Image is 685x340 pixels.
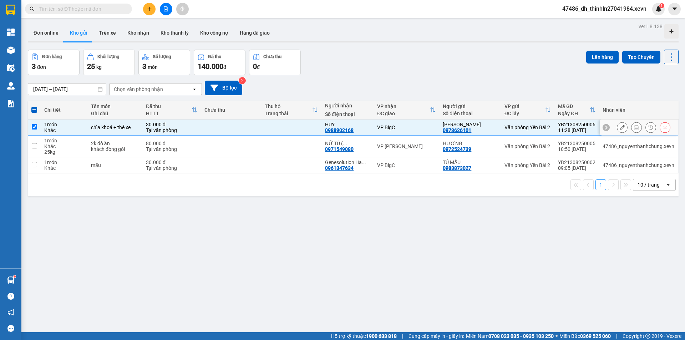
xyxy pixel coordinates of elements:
[343,141,347,146] span: ...
[91,125,139,130] div: chìa khoá + thẻ xe
[554,101,599,120] th: Toggle SortBy
[176,3,189,15] button: aim
[558,122,595,127] div: YB21308250006
[44,107,84,113] div: Chi tiết
[148,64,158,70] span: món
[14,275,16,278] sup: 1
[160,3,172,15] button: file-add
[205,81,242,95] button: Bộ lọc
[180,6,185,11] span: aim
[331,332,397,340] span: Hỗ trợ kỹ thuật:
[362,159,366,165] span: ...
[146,146,197,152] div: Tại văn phòng
[504,143,551,149] div: Văn phòng Yên Bái 2
[7,46,15,54] img: warehouse-icon
[122,24,155,41] button: Kho nhận
[37,64,46,70] span: đơn
[7,293,14,300] span: question-circle
[443,141,497,146] div: HƯƠNG
[558,103,590,109] div: Mã GD
[558,159,595,165] div: YB21308250002
[443,159,497,165] div: TÚ MẪU
[142,101,201,120] th: Toggle SortBy
[44,159,84,165] div: 1 món
[443,122,497,127] div: anh minh
[146,165,197,171] div: Tại văn phòng
[603,107,674,113] div: Nhân viên
[44,127,84,133] div: Khác
[660,3,663,8] span: 1
[603,143,674,149] div: 47486_nguyenthanhchung.xevn
[325,165,354,171] div: 0961347634
[409,332,464,340] span: Cung cấp máy in - giấy in:
[147,6,152,11] span: plus
[586,51,619,64] button: Lên hàng
[28,24,64,41] button: Đơn online
[558,165,595,171] div: 09:05 [DATE]
[501,101,554,120] th: Toggle SortBy
[443,103,497,109] div: Người gửi
[617,122,628,133] div: Sửa đơn hàng
[595,179,606,190] button: 1
[9,52,125,64] b: GỬI : Văn phòng Yên Bái 2
[504,162,551,168] div: Văn phòng Yên Bái 2
[93,24,122,41] button: Trên xe
[30,6,35,11] span: search
[198,62,223,71] span: 140.000
[234,24,275,41] button: Hàng đã giao
[377,143,436,149] div: VP [PERSON_NAME]
[488,333,554,339] strong: 0708 023 035 - 0935 103 250
[377,125,436,130] div: VP BigC
[223,64,226,70] span: đ
[622,51,660,64] button: Tạo Chuyến
[377,162,436,168] div: VP BigC
[91,146,139,152] div: khách đóng gói
[466,332,554,340] span: Miền Nam
[265,111,312,116] div: Trạng thái
[28,50,80,75] button: Đơn hàng3đơn
[146,127,197,133] div: Tại văn phòng
[558,146,595,152] div: 10:50 [DATE]
[603,162,674,168] div: 47486_nguyenthanhchung.xevn
[142,62,146,71] span: 3
[325,111,370,117] div: Số điện thoại
[443,146,471,152] div: 0972524739
[249,50,301,75] button: Chưa thu0đ
[204,107,258,113] div: Chưa thu
[668,3,681,15] button: caret-down
[91,103,139,109] div: Tên món
[44,165,84,171] div: Khác
[39,5,123,13] input: Tìm tên, số ĐT hoặc mã đơn
[44,122,84,127] div: 1 món
[366,333,397,339] strong: 1900 633 818
[239,77,246,84] sup: 2
[143,3,156,15] button: plus
[377,103,430,109] div: VP nhận
[377,111,430,116] div: ĐC giao
[443,127,471,133] div: 0973626101
[7,276,15,284] img: warehouse-icon
[91,111,139,116] div: Ghi chú
[44,149,84,155] div: 25 kg
[555,335,558,338] span: ⚪️
[504,125,551,130] div: Văn phòng Yên Bái 2
[194,24,234,41] button: Kho công nợ
[146,111,192,116] div: HTTT
[114,86,163,93] div: Chọn văn phòng nhận
[639,22,663,30] div: ver 1.8.138
[557,4,652,13] span: 47486_dh_thinhln27041984.xevn
[659,3,664,8] sup: 1
[7,82,15,90] img: warehouse-icon
[208,54,221,59] div: Đã thu
[194,50,245,75] button: Đã thu140.000đ
[325,122,370,127] div: HUY
[325,103,370,108] div: Người nhận
[374,101,439,120] th: Toggle SortBy
[7,64,15,72] img: warehouse-icon
[9,9,45,45] img: logo.jpg
[32,62,36,71] span: 3
[559,332,611,340] span: Miền Bắc
[558,141,595,146] div: YB21308250005
[263,54,281,59] div: Chưa thu
[97,54,119,59] div: Khối lượng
